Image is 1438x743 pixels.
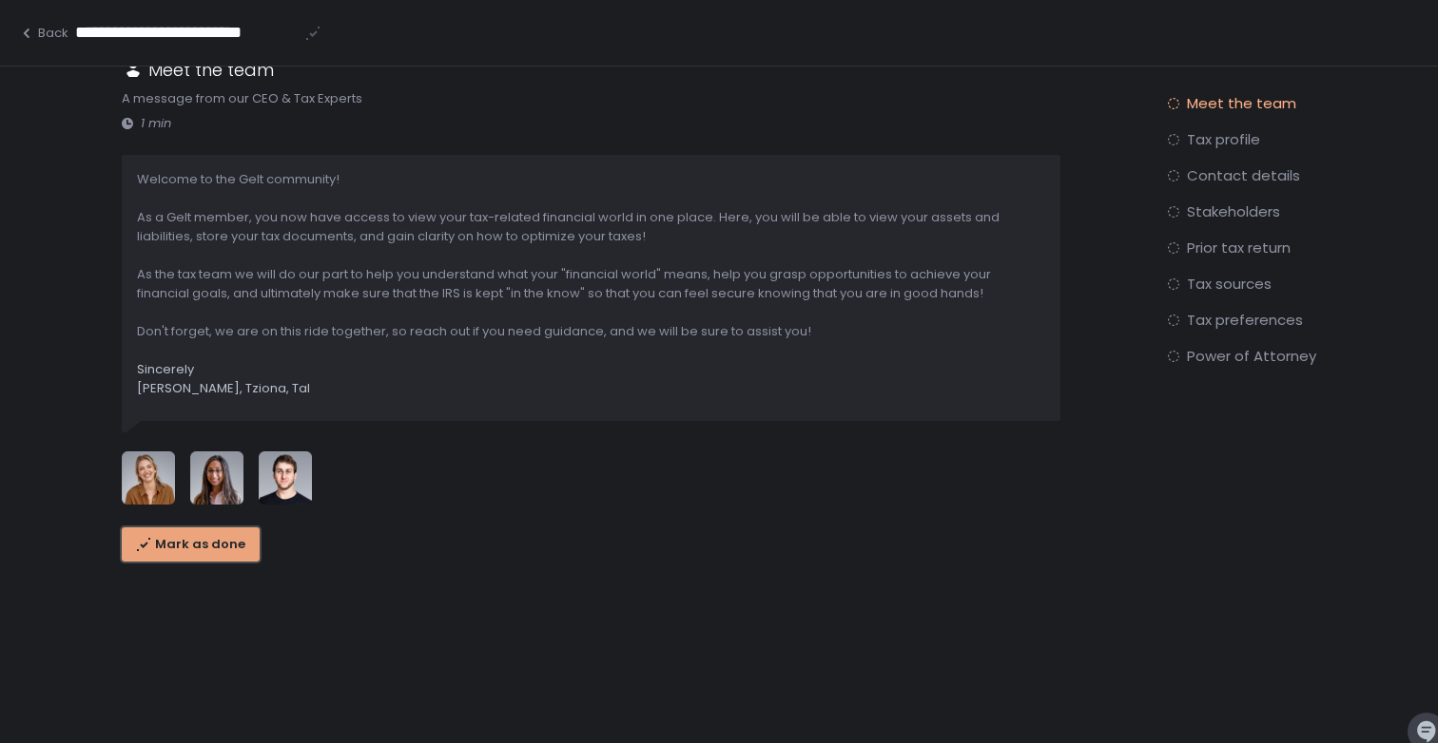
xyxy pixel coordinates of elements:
[136,536,245,553] div: Mark as done
[122,527,260,562] button: Mark as done
[137,208,1045,246] div: As a Gelt member, you now have access to view your tax-related financial world in one place. Here...
[1187,94,1296,113] span: Meet the team
[1187,166,1300,185] span: Contact details
[137,265,1045,303] div: As the tax team we will do our part to help you understand what your "financial world" means, hel...
[1187,347,1316,366] span: Power of Attorney
[148,57,274,83] h1: Meet the team
[1187,202,1280,221] span: Stakeholders
[122,89,1060,108] div: A message from our CEO & Tax Experts
[1187,238,1291,257] span: Prior tax return
[122,115,1060,132] div: 1 min
[1187,311,1303,330] span: Tax preferences
[137,322,1045,341] div: Don't forget, we are on this ride together, so reach out if you need guidance, and we will be sur...
[1187,275,1272,294] span: Tax sources
[1187,130,1260,149] span: Tax profile
[137,170,1045,189] div: Welcome to the Gelt community!
[19,25,68,42] button: Back
[137,360,1045,398] div: Sincerely [PERSON_NAME], Tziona, Tal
